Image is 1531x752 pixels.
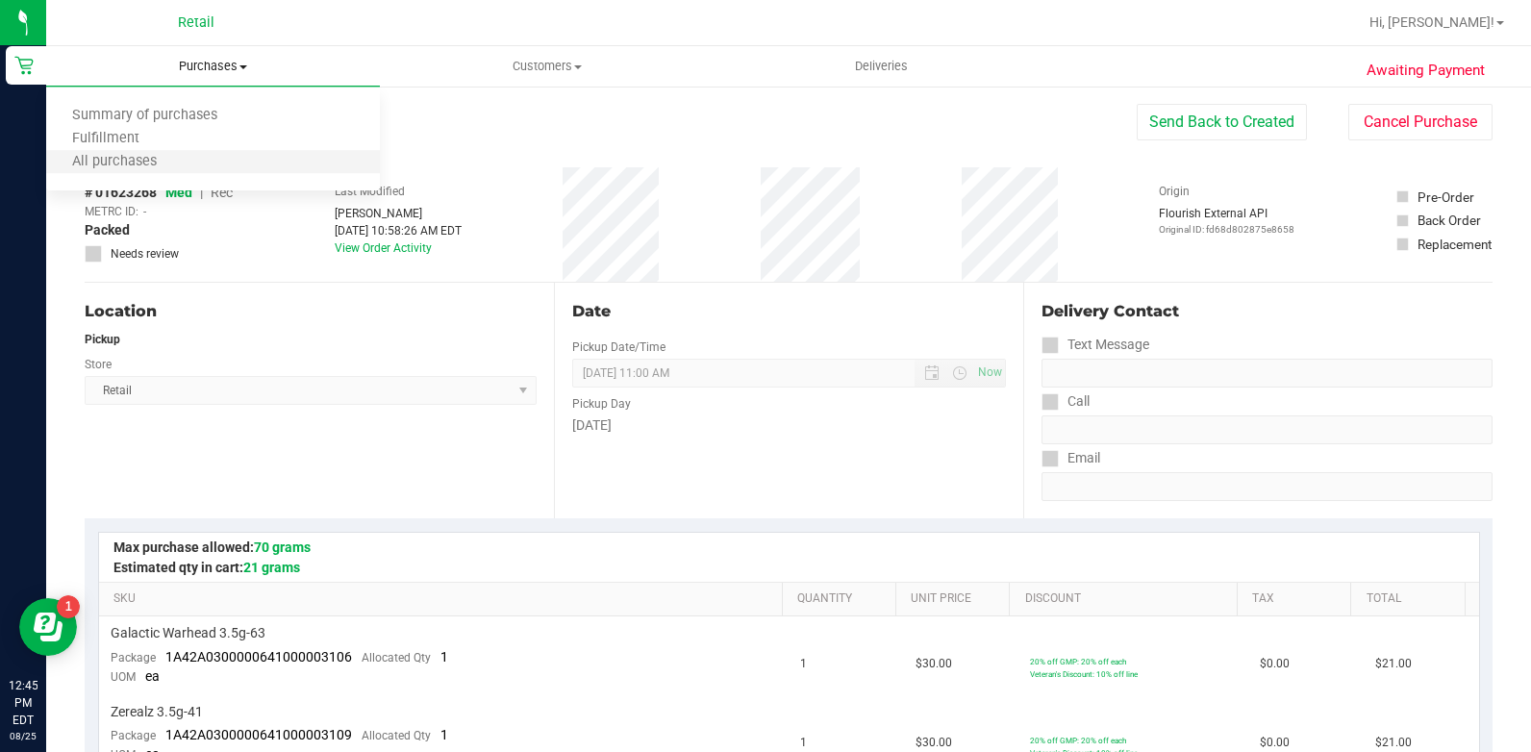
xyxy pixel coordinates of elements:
a: Deliveries [715,46,1048,87]
div: [DATE] [572,415,1006,436]
span: All purchases [46,154,183,170]
span: $21.00 [1375,655,1412,673]
span: Packed [85,220,130,240]
span: Veteran's Discount: 10% off line [1030,669,1138,679]
div: Flourish External API [1159,205,1294,237]
span: Customers [381,58,713,75]
span: Needs review [111,245,179,263]
inline-svg: Retail [14,56,34,75]
label: Call [1042,388,1090,415]
a: Total [1367,591,1458,607]
a: Tax [1252,591,1343,607]
a: Quantity [797,591,889,607]
span: Package [111,729,156,742]
a: Customers [380,46,714,87]
span: 1 [440,727,448,742]
span: 21 grams [243,560,300,575]
div: Pre-Order [1418,188,1474,207]
iframe: Resource center [19,598,77,656]
label: Last Modified [335,183,405,200]
span: Rec [211,185,233,200]
div: Location [85,300,537,323]
input: Format: (999) 999-9999 [1042,415,1493,444]
div: Replacement [1418,235,1492,254]
span: Med [165,185,192,200]
p: Original ID: fd68d802875e8658 [1159,222,1294,237]
p: 12:45 PM EDT [9,677,38,729]
span: Package [111,651,156,664]
a: Purchases Summary of purchases Fulfillment All purchases [46,46,380,87]
span: Max purchase allowed: [113,539,311,555]
label: Email [1042,444,1100,472]
span: Retail [178,14,214,31]
span: $30.00 [916,655,952,673]
span: Awaiting Payment [1367,60,1485,82]
label: Pickup Date/Time [572,338,665,356]
button: Cancel Purchase [1348,104,1493,140]
div: [DATE] 10:58:26 AM EDT [335,222,462,239]
span: 70 grams [254,539,311,555]
a: Discount [1025,591,1230,607]
span: UOM [111,670,136,684]
label: Text Message [1042,331,1149,359]
label: Origin [1159,183,1190,200]
span: $21.00 [1375,734,1412,752]
span: | [200,185,203,200]
div: [PERSON_NAME] [335,205,462,222]
span: 20% off GMP: 20% off each [1030,736,1126,745]
label: Pickup Day [572,395,631,413]
span: 1 [800,655,807,673]
span: Allocated Qty [362,651,431,664]
a: Unit Price [911,591,1002,607]
span: $0.00 [1260,734,1290,752]
div: Date [572,300,1006,323]
span: 1 [800,734,807,752]
button: Send Back to Created [1137,104,1307,140]
span: Hi, [PERSON_NAME]! [1369,14,1494,30]
div: Delivery Contact [1042,300,1493,323]
iframe: Resource center unread badge [57,595,80,618]
span: $30.00 [916,734,952,752]
span: # 01623268 [85,183,157,203]
span: Summary of purchases [46,108,243,124]
span: $0.00 [1260,655,1290,673]
a: View Order Activity [335,241,432,255]
strong: Pickup [85,333,120,346]
span: METRC ID: [85,203,138,220]
span: Purchases [46,58,380,75]
span: Deliveries [829,58,934,75]
span: 1 [440,649,448,664]
span: 1A42A0300000641000003109 [165,727,352,742]
input: Format: (999) 999-9999 [1042,359,1493,388]
span: - [143,203,146,220]
div: Back Order [1418,211,1481,230]
span: Galactic Warhead 3.5g-63 [111,624,265,642]
span: ea [145,668,160,684]
span: 20% off GMP: 20% off each [1030,657,1126,666]
a: SKU [113,591,774,607]
span: Zerealz 3.5g-41 [111,703,203,721]
span: Estimated qty in cart: [113,560,300,575]
p: 08/25 [9,729,38,743]
label: Store [85,356,112,373]
span: Allocated Qty [362,729,431,742]
span: Fulfillment [46,131,165,147]
span: 1A42A0300000641000003106 [165,649,352,664]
